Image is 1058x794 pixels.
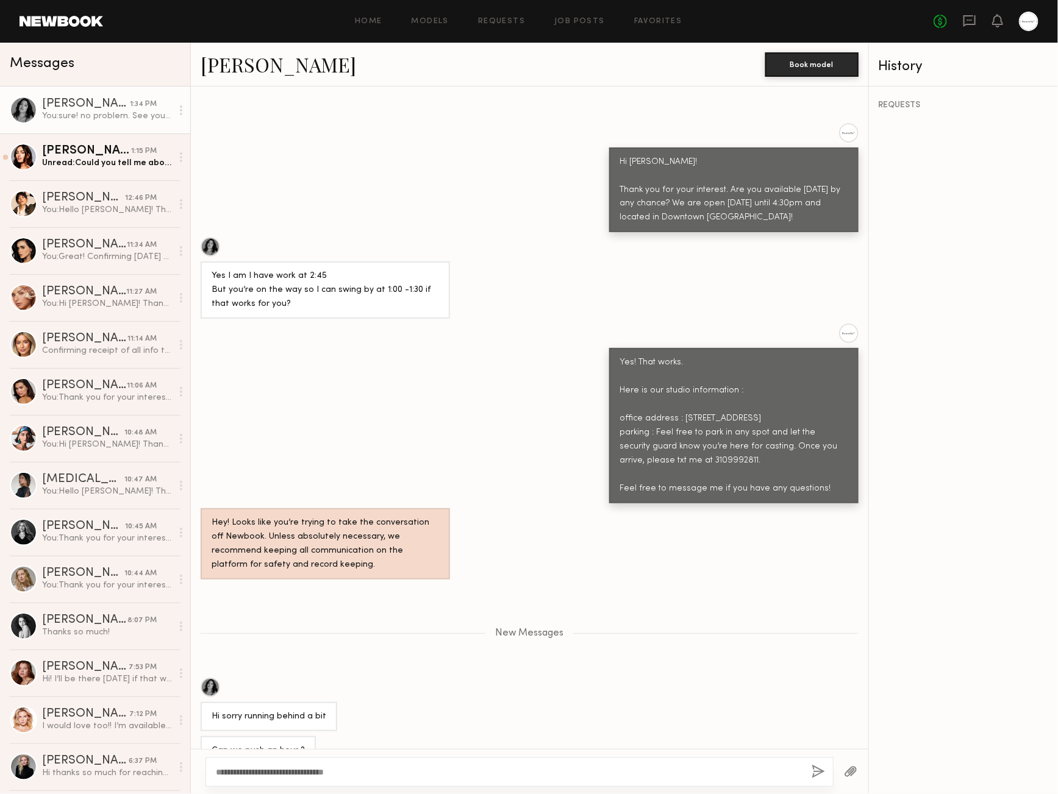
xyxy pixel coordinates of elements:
[42,345,172,356] div: Confirming receipt of all info thank you and look forward to meeting you next week!
[355,18,382,26] a: Home
[42,98,130,110] div: [PERSON_NAME]
[131,146,157,157] div: 1:15 PM
[42,439,172,450] div: You: Hi [PERSON_NAME]! Thank you for your interest. Would [DATE] 10am work for casting? :)
[42,520,125,533] div: [PERSON_NAME]
[127,380,157,392] div: 11:06 AM
[42,473,124,486] div: [MEDICAL_DATA][PERSON_NAME]
[42,192,125,204] div: [PERSON_NAME]
[554,18,605,26] a: Job Posts
[42,567,124,580] div: [PERSON_NAME]
[10,57,74,71] span: Messages
[124,474,157,486] div: 10:47 AM
[201,51,356,77] a: [PERSON_NAME]
[478,18,525,26] a: Requests
[127,615,157,626] div: 8:07 PM
[42,580,172,591] div: You: Thank you for your interest! Just to confirm—your rate is $175 per hour or $1,400 per day, c...
[634,18,682,26] a: Favorites
[879,101,1049,110] div: REQUESTS
[879,60,1049,74] div: History
[212,269,439,311] div: Yes I am I have work at 2:45 But you’re on the way so I can swing by at 1:00 -1:30 if that works ...
[127,239,157,251] div: 11:34 AM
[125,193,157,204] div: 12:46 PM
[42,486,172,497] div: You: Hello [PERSON_NAME]! Thank you for your interest. Would [DATE] 9am work for casting? :)
[42,380,127,392] div: [PERSON_NAME]
[42,673,172,685] div: Hi! I’ll be there [DATE] if that works still. Thank you!
[126,286,157,298] div: 11:27 AM
[125,521,157,533] div: 10:45 AM
[620,356,848,496] div: Yes! That works. Here is our studio information : office address : [STREET_ADDRESS] parking : Fee...
[42,333,127,345] div: [PERSON_NAME]
[42,110,172,122] div: You: sure! no problem. See you later :)
[42,251,172,263] div: You: Great! Confirming [DATE] 3:00pm and here is our studio information : office address : [STREE...
[620,155,848,225] div: Hi [PERSON_NAME]! Thank you for your interest. Are you available [DATE] by any chance? We are ope...
[212,710,326,724] div: Hi sorry running behind a bit
[42,157,172,169] div: Unread: Could you tell me about the rate for the project?
[42,286,126,298] div: [PERSON_NAME]
[42,533,172,544] div: You: Thank you for your interest! Just to confirm—your rate is $325 per hour or $2250 per day, co...
[42,614,127,626] div: [PERSON_NAME]
[42,298,172,310] div: You: Hi [PERSON_NAME]! Thank you for your interest. Just to confirm—according to the platform, yo...
[495,628,563,639] span: New Messages
[412,18,449,26] a: Models
[127,333,157,345] div: 11:14 AM
[42,720,172,732] div: I would love too!! I’m available [DATE] between 9-11. If it works for you guys I’ll be there at 1...
[129,756,157,767] div: 6:37 PM
[212,744,305,758] div: Can we push an hour ?
[212,516,439,572] div: Hey! Looks like you’re trying to take the conversation off Newbook. Unless absolutely necessary, ...
[42,427,124,439] div: [PERSON_NAME]
[765,52,859,77] button: Book model
[42,204,172,216] div: You: Hello [PERSON_NAME]! Thank you for your interest. Feel free to let me know what time you’d l...
[42,392,172,403] div: You: Thank you for your interest! Alright. [DATE] 10am and here is our studio information : offic...
[129,709,157,720] div: 7:12 PM
[42,145,131,157] div: [PERSON_NAME]
[130,99,157,110] div: 1:34 PM
[124,568,157,580] div: 10:44 AM
[42,767,172,779] div: Hi thanks so much for reaching out! I’m not available for casting due to my schedule, but happy t...
[42,755,129,767] div: [PERSON_NAME]
[765,58,859,69] a: Book model
[129,662,157,673] div: 7:53 PM
[42,239,127,251] div: [PERSON_NAME]
[124,427,157,439] div: 10:48 AM
[42,661,129,673] div: [PERSON_NAME]
[42,708,129,720] div: [PERSON_NAME]
[42,626,172,638] div: Thanks so much!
